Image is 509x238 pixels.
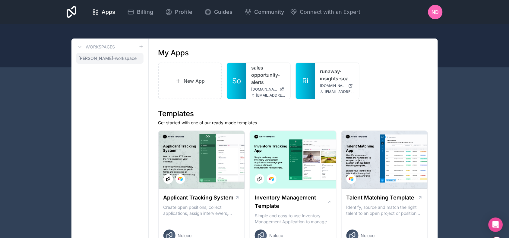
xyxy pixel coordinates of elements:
[79,55,137,61] span: [PERSON_NAME]-workspace
[320,83,354,88] a: [DOMAIN_NAME]
[137,8,153,16] span: Billing
[227,63,246,99] a: So
[200,5,237,19] a: Guides
[432,8,439,16] span: ND
[178,177,183,181] img: Airtable Logo
[251,64,286,86] a: sales-opportunity-alerts
[302,76,309,86] span: Ri
[122,5,158,19] a: Billing
[349,177,354,181] img: Airtable Logo
[158,48,189,58] h1: My Apps
[325,89,354,94] span: [EMAIL_ADDRESS][DOMAIN_NAME]
[76,53,144,64] a: [PERSON_NAME]-workspace
[158,63,222,99] a: New App
[256,93,286,98] span: [EMAIL_ADDRESS][DOMAIN_NAME]
[163,204,240,216] p: Create open positions, collect applications, assign interviewers, centralise candidate feedback a...
[160,5,197,19] a: Profile
[76,43,115,51] a: Workspaces
[255,213,331,225] p: Simple and easy to use Inventory Management Application to manage your stock, orders and Manufact...
[255,193,327,210] h1: Inventory Management Template
[163,193,234,202] h1: Applicant Tracking System
[175,8,192,16] span: Profile
[346,193,415,202] h1: Talent Matching Template
[346,204,423,216] p: Identify, source and match the right talent to an open project or position with our Talent Matchi...
[290,8,360,16] button: Connect with an Expert
[158,109,428,119] h1: Templates
[488,218,503,232] div: Open Intercom Messenger
[214,8,232,16] span: Guides
[251,87,277,92] span: [DOMAIN_NAME]
[86,44,115,50] h3: Workspaces
[240,5,289,19] a: Community
[254,8,284,16] span: Community
[320,68,354,82] a: runaway-insights-soa
[232,76,241,86] span: So
[296,63,315,99] a: Ri
[251,87,286,92] a: [DOMAIN_NAME]
[87,5,120,19] a: Apps
[269,177,274,181] img: Airtable Logo
[320,83,346,88] span: [DOMAIN_NAME]
[158,120,428,126] p: Get started with one of our ready-made templates
[102,8,115,16] span: Apps
[300,8,360,16] span: Connect with an Expert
